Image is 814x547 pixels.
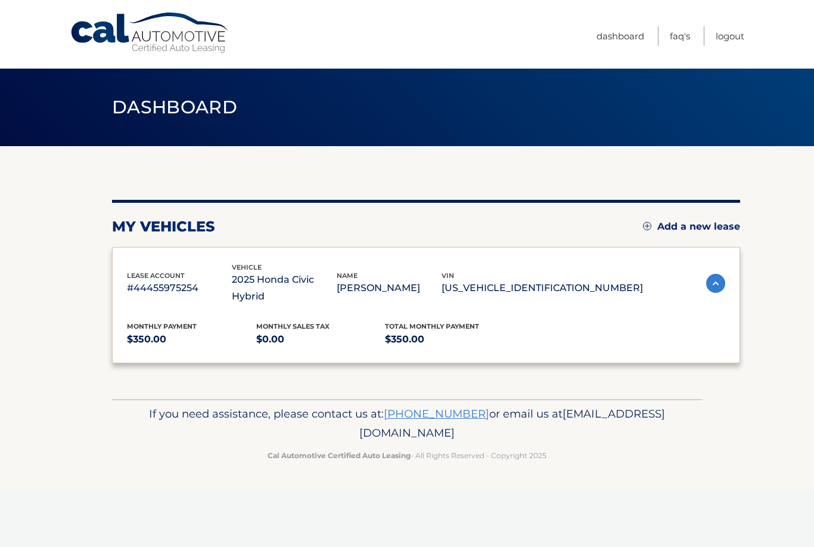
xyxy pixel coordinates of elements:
a: Add a new lease [643,221,740,233]
span: Dashboard [112,96,237,118]
p: $0.00 [256,331,386,348]
a: Cal Automotive [70,12,231,54]
span: Monthly sales Tax [256,322,330,330]
img: accordion-active.svg [706,274,725,293]
a: Logout [716,26,744,46]
span: Monthly Payment [127,322,197,330]
span: lease account [127,271,185,280]
strong: Cal Automotive Certified Auto Leasing [268,451,411,460]
span: vin [442,271,454,280]
h2: my vehicles [112,218,215,236]
p: If you need assistance, please contact us at: or email us at [120,404,694,443]
span: vehicle [232,263,262,271]
span: [EMAIL_ADDRESS][DOMAIN_NAME] [359,407,665,440]
p: [PERSON_NAME] [337,280,442,296]
span: Total Monthly Payment [385,322,479,330]
p: - All Rights Reserved - Copyright 2025 [120,449,694,462]
a: FAQ's [670,26,690,46]
p: 2025 Honda Civic Hybrid [232,271,337,305]
span: name [337,271,358,280]
a: Dashboard [596,26,644,46]
p: $350.00 [385,331,514,348]
img: add.svg [643,222,651,230]
p: $350.00 [127,331,256,348]
a: [PHONE_NUMBER] [384,407,489,421]
p: [US_VEHICLE_IDENTIFICATION_NUMBER] [442,280,643,296]
p: #44455975254 [127,280,232,296]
